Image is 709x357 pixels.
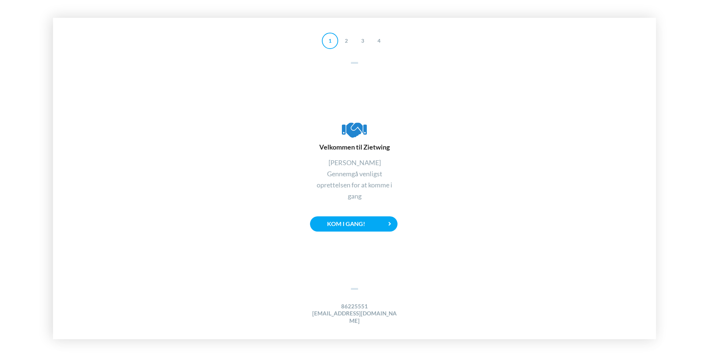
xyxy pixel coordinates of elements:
[371,33,387,49] div: 4
[310,216,398,232] div: Kom i gang!
[354,33,371,49] div: 3
[310,303,399,310] h4: 86225551
[310,120,399,151] div: Velkommen til Zietwing
[310,157,399,202] div: [PERSON_NAME] Gennemgå venligst oprettelsen for at komme i gang
[338,33,354,49] div: 2
[322,33,338,49] div: 1
[310,310,399,324] h4: [EMAIL_ADDRESS][DOMAIN_NAME]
